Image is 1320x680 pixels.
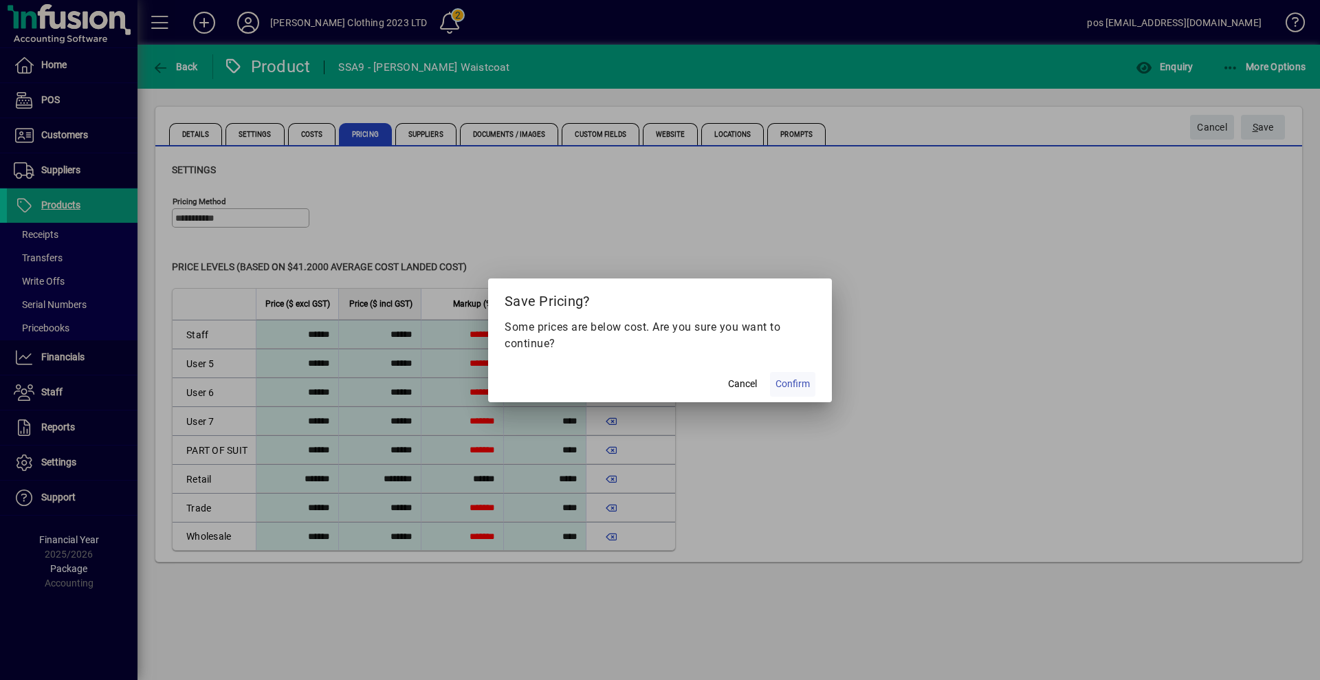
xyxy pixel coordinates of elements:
button: Cancel [720,372,764,397]
span: Cancel [728,377,757,391]
h2: Save Pricing? [488,278,832,318]
button: Confirm [770,372,815,397]
p: Some prices are below cost. Are you sure you want to continue? [505,319,815,352]
span: Confirm [775,377,810,391]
